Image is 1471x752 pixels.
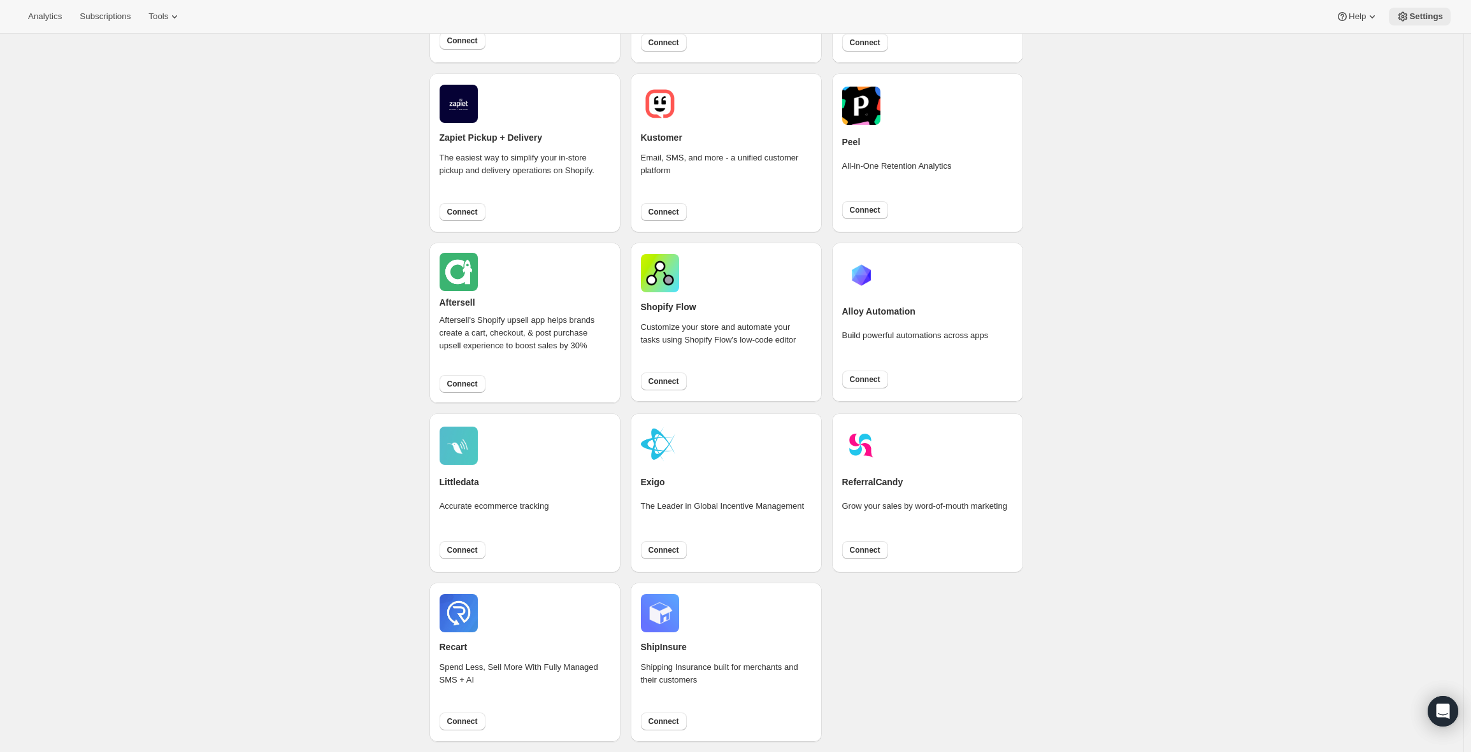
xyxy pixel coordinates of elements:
[641,476,665,488] h2: Exigo
[641,152,812,195] div: Email, SMS, and more - a unified customer platform
[850,545,880,555] span: Connect
[641,713,687,730] button: Connect
[440,541,485,559] button: Connect
[440,375,485,393] button: Connect
[440,314,610,370] div: Aftersell's Shopify upsell app helps brands create a cart, checkout, & post purchase upsell exper...
[842,201,888,219] button: Connect
[440,661,610,704] div: Spend Less, Sell More With Fully Managed SMS + AI
[641,541,687,559] button: Connect
[440,500,549,530] div: Accurate ecommerce tracking
[447,207,478,217] span: Connect
[842,500,1007,530] div: Grow your sales by word-of-mouth marketing
[440,203,485,221] button: Connect
[850,205,880,215] span: Connect
[842,329,989,360] div: Build powerful automations across apps
[440,85,478,123] img: zapiet.jpg
[440,594,478,632] img: recart.jpeg
[440,253,478,291] img: aftersell.png
[641,254,679,292] img: shopifyflow.png
[641,301,696,313] h2: Shopify Flow
[447,716,478,727] span: Connect
[641,131,682,144] h2: Kustomer
[842,34,888,52] button: Connect
[1409,11,1443,22] span: Settings
[440,296,475,309] h2: Aftersell
[842,427,880,465] img: referralcandy.jpeg
[842,160,952,190] div: All-in-One Retention Analytics
[842,136,861,148] h2: Peel
[440,152,610,195] div: The easiest way to simplify your in-store pickup and delivery operations on Shopify.
[440,476,479,488] h2: Littledata
[641,203,687,221] button: Connect
[1389,8,1451,25] button: Settings
[447,545,478,555] span: Connect
[440,427,478,465] img: littledata.png
[842,541,888,559] button: Connect
[148,11,168,22] span: Tools
[649,545,679,555] span: Connect
[641,661,812,704] div: Shipping Insurance built for merchants and their customers
[447,36,478,46] span: Connect
[641,34,687,52] button: Connect
[1349,11,1366,22] span: Help
[72,8,138,25] button: Subscriptions
[842,476,903,488] h2: ReferralCandy
[641,594,679,632] img: shipinsure.jpeg
[28,11,62,22] span: Analytics
[842,87,880,125] img: peel.png
[649,376,679,387] span: Connect
[842,305,915,318] h2: Alloy Automation
[641,321,812,364] div: Customize your store and automate your tasks using Shopify Flow's low-code editor
[641,641,687,653] h2: ShipInsure
[850,374,880,385] span: Connect
[20,8,69,25] button: Analytics
[649,38,679,48] span: Connect
[1328,8,1386,25] button: Help
[649,207,679,217] span: Connect
[141,8,189,25] button: Tools
[850,38,880,48] span: Connect
[842,371,888,388] button: Connect
[447,379,478,389] span: Connect
[440,713,485,730] button: Connect
[440,32,485,50] button: Connect
[80,11,131,22] span: Subscriptions
[641,372,687,390] button: Connect
[641,500,805,530] div: The Leader in Global Incentive Management
[842,256,880,294] img: alloyautomation.png
[440,641,468,653] h2: Recart
[641,427,679,465] img: exigo.png
[1428,696,1458,727] div: Open Intercom Messenger
[649,716,679,727] span: Connect
[440,131,542,144] h2: Zapiet Pickup + Delivery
